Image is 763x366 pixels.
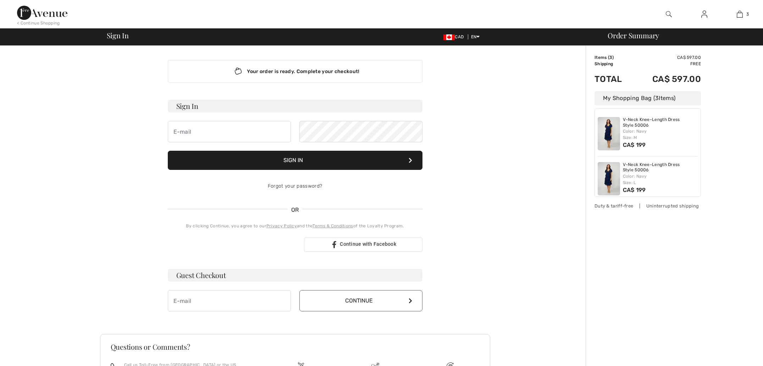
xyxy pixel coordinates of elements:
img: 1ère Avenue [17,6,67,20]
td: Items ( ) [595,54,633,61]
div: Order Summary [599,32,759,39]
button: Continue [299,290,422,311]
input: E-mail [168,121,291,142]
img: V-Neck Knee-Length Dress Style 50006 [598,162,620,195]
div: By clicking Continue, you agree to our and the of the Loyalty Program. [168,223,422,229]
span: OR [288,206,303,214]
h3: Guest Checkout [168,269,422,282]
img: V-Neck Knee-Length Dress Style 50006 [598,117,620,150]
span: 3 [609,55,612,60]
a: Forgot your password? [268,183,322,189]
div: Color: Navy Size: L [623,173,698,186]
div: My Shopping Bag ( Items) [595,91,701,105]
td: Shipping [595,61,633,67]
span: CA$ 199 [623,187,646,193]
span: Sign In [107,32,129,39]
a: Continue with Facebook [304,238,422,252]
button: Sign In [168,151,422,170]
span: CA$ 199 [623,142,646,148]
span: Continue with Facebook [340,241,396,247]
div: < Continue Shopping [17,20,60,26]
td: Total [595,67,633,91]
a: V-Neck Knee-Length Dress Style 50006 [623,162,698,173]
span: CAD [443,34,466,39]
a: Terms & Conditions [313,223,353,228]
iframe: Sign in with Google Button [164,237,302,253]
div: Your order is ready. Complete your checkout! [168,60,422,83]
div: Sign in with Google. Opens in new tab [168,237,298,253]
h3: Sign In [168,100,422,112]
a: V-Neck Knee-Length Dress Style 50006 [623,117,698,128]
a: Privacy Policy [266,223,297,228]
iframe: Opens a widget where you can find more information [717,345,756,362]
img: Canadian Dollar [443,34,455,40]
iframe: Sign in with Google Dialog [617,7,756,105]
span: EN [471,34,480,39]
div: Color: Navy Size: M [623,128,698,141]
h3: Questions or Comments? [111,343,480,350]
input: E-mail [168,290,291,311]
div: Duty & tariff-free | Uninterrupted shipping [595,203,701,209]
